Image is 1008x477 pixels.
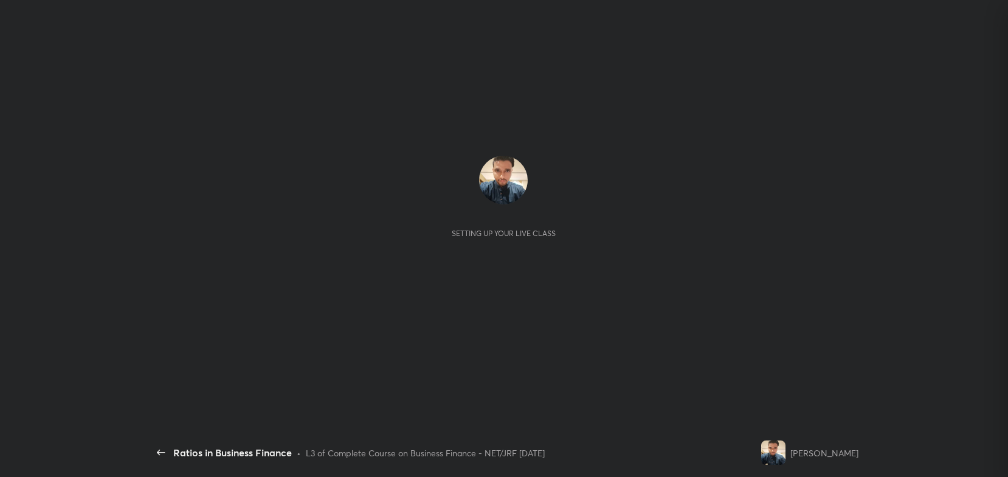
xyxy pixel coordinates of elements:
div: • [297,447,301,459]
img: 55473ce4c9694ef3bb855ddd9006c2b4.jpeg [761,440,785,465]
img: 55473ce4c9694ef3bb855ddd9006c2b4.jpeg [479,156,528,204]
div: Ratios in Business Finance [173,445,292,460]
div: Setting up your live class [452,229,556,238]
div: L3 of Complete Course on Business Finance - NET/JRF [DATE] [306,447,545,459]
div: [PERSON_NAME] [790,447,858,459]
